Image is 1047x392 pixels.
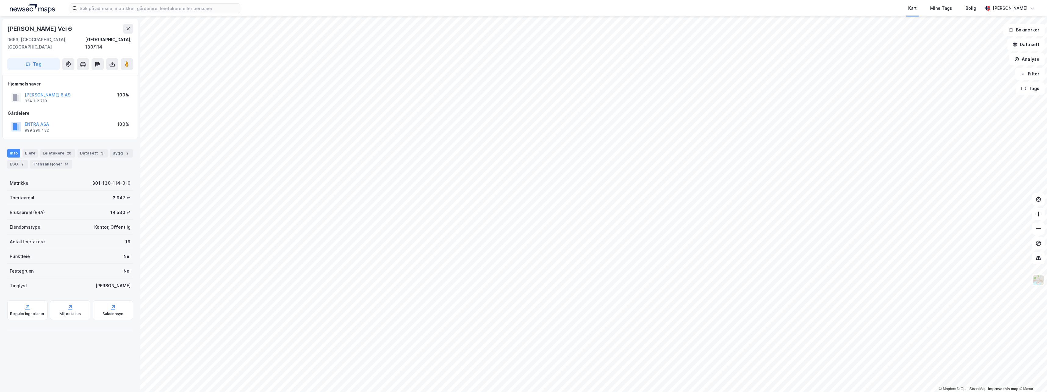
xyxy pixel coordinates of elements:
button: Analyse [1009,53,1045,65]
button: Bokmerker [1003,24,1045,36]
div: Kontrollprogram for chat [1016,363,1047,392]
input: Søk på adresse, matrikkel, gårdeiere, leietakere eller personer [77,4,240,13]
div: 100% [117,91,129,99]
div: Transaksjoner [30,160,72,169]
img: logo.a4113a55bc3d86da70a041830d287a7e.svg [10,4,55,13]
div: 20 [66,150,73,156]
div: 0663, [GEOGRAPHIC_DATA], [GEOGRAPHIC_DATA] [7,36,85,51]
div: Festegrunn [10,267,34,275]
div: Bolig [966,5,976,12]
div: Punktleie [10,253,30,260]
div: Antall leietakere [10,238,45,245]
a: OpenStreetMap [957,387,987,391]
img: Z [1033,274,1044,286]
button: Tags [1016,82,1045,95]
div: 100% [117,121,129,128]
a: Improve this map [988,387,1018,391]
div: Info [7,149,20,158]
div: 924 112 719 [25,99,47,103]
button: Tag [7,58,60,70]
div: Mine Tags [930,5,952,12]
div: 301-130-114-0-0 [92,180,131,187]
div: Bruksareal (BRA) [10,209,45,216]
div: Leietakere [40,149,75,158]
div: [PERSON_NAME] [993,5,1027,12]
div: 999 296 432 [25,128,49,133]
div: Miljøstatus [59,311,81,316]
div: Tomteareal [10,194,34,201]
div: Nei [124,253,131,260]
div: Nei [124,267,131,275]
iframe: Chat Widget [1016,363,1047,392]
div: Eiere [23,149,38,158]
a: Mapbox [939,387,956,391]
div: 3 [99,150,105,156]
div: Kart [908,5,917,12]
button: Filter [1015,68,1045,80]
div: [GEOGRAPHIC_DATA], 130/114 [85,36,133,51]
div: Kontor, Offentlig [94,223,131,231]
div: 14 530 ㎡ [110,209,131,216]
div: ESG [7,160,28,169]
div: [PERSON_NAME] Vei 6 [7,24,73,34]
div: 3 947 ㎡ [113,194,131,201]
div: Bygg [110,149,133,158]
div: Datasett [77,149,108,158]
div: Eiendomstype [10,223,40,231]
div: 2 [19,161,25,167]
div: [PERSON_NAME] [95,282,131,289]
div: Reguleringsplaner [10,311,45,316]
div: 14 [63,161,70,167]
div: 2 [124,150,130,156]
div: Saksinnsyn [103,311,124,316]
button: Datasett [1007,38,1045,51]
div: Hjemmelshaver [8,80,133,88]
div: 19 [125,238,131,245]
div: Gårdeiere [8,110,133,117]
div: Tinglyst [10,282,27,289]
div: Matrikkel [10,180,30,187]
